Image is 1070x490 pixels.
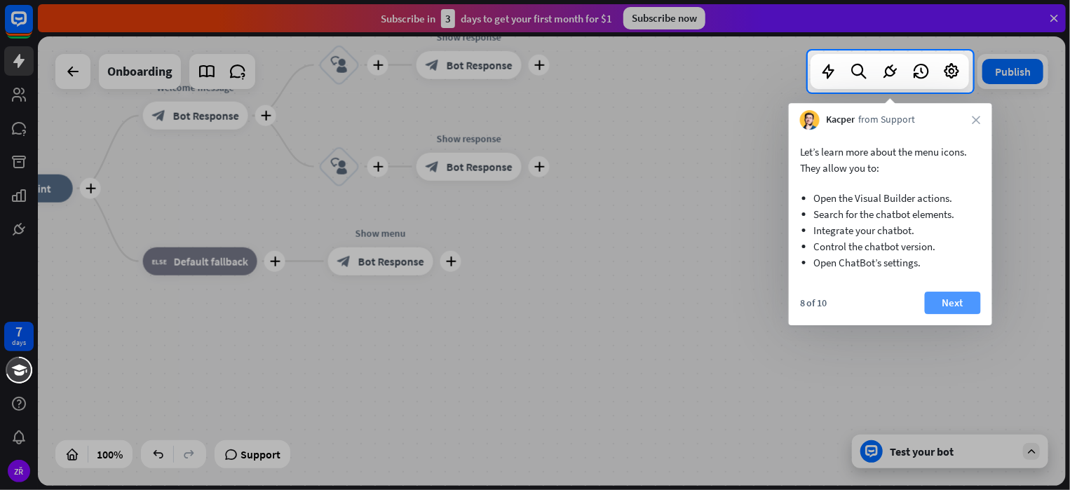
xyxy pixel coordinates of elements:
div: 8 of 10 [800,297,827,309]
li: Control the chatbot version. [814,238,967,254]
li: Open ChatBot’s settings. [814,254,967,271]
i: close [973,116,981,124]
button: Open LiveChat chat widget [11,6,53,48]
span: Kacper [827,113,855,127]
li: Open the Visual Builder actions. [814,190,967,206]
span: from Support [859,113,916,127]
p: Let’s learn more about the menu icons. They allow you to: [800,144,981,176]
button: Next [925,292,981,314]
li: Search for the chatbot elements. [814,206,967,222]
li: Integrate your chatbot. [814,222,967,238]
